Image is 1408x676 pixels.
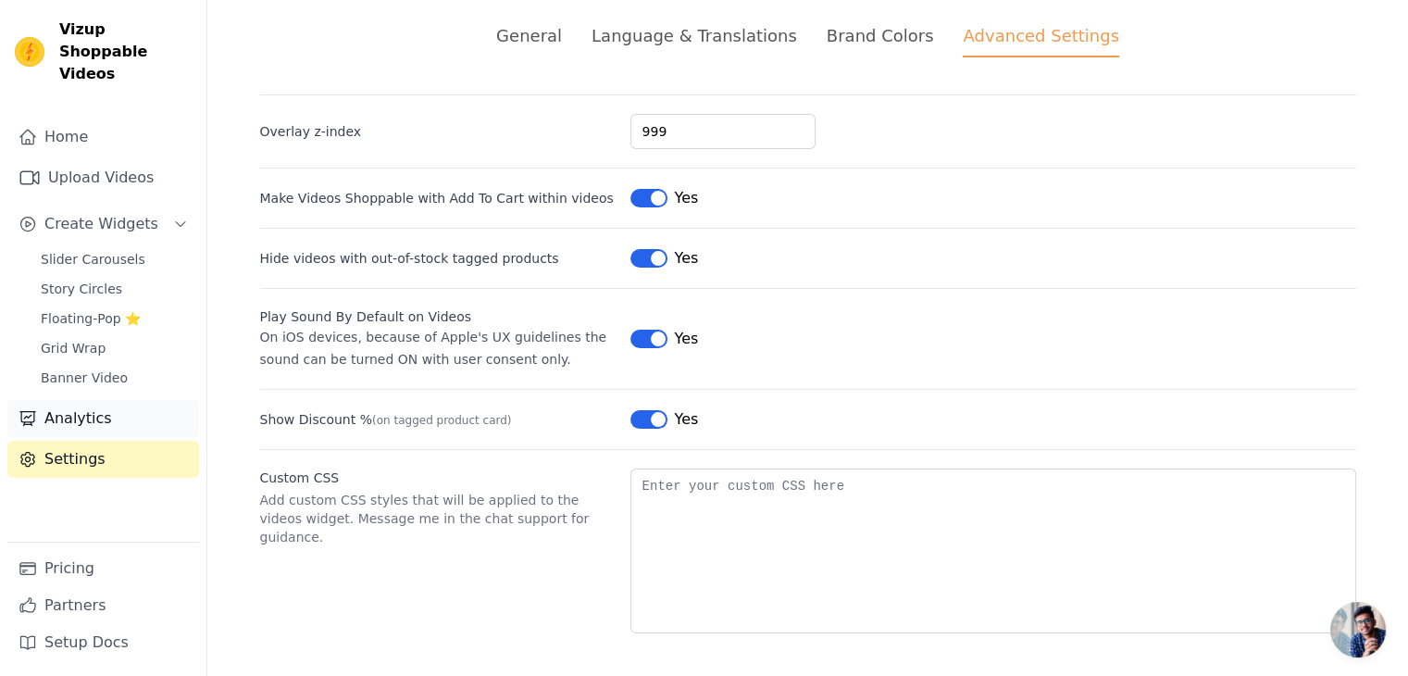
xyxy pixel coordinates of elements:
[30,246,199,272] a: Slider Carousels
[630,408,699,431] button: Yes
[496,23,562,48] div: General
[675,247,699,269] span: Yes
[963,23,1118,57] div: Advanced Settings
[1330,602,1386,657] div: Open chat
[41,250,145,269] span: Slider Carousels
[7,441,199,478] a: Settings
[675,408,699,431] span: Yes
[675,187,699,209] span: Yes
[372,414,512,427] span: (on tagged product card)
[630,328,699,350] button: Yes
[15,37,44,67] img: Vizup
[260,469,616,487] label: Custom CSS
[260,491,616,546] p: Add custom CSS styles that will be applied to the videos widget. Message me in the chat support f...
[41,369,128,387] span: Banner Video
[44,213,158,235] span: Create Widgets
[260,122,616,141] label: Overlay z-index
[7,400,199,437] a: Analytics
[41,339,106,357] span: Grid Wrap
[7,550,199,587] a: Pricing
[827,23,934,48] div: Brand Colors
[41,309,141,328] span: Floating-Pop ⭐
[675,328,699,350] span: Yes
[260,189,614,207] label: Make Videos Shoppable with Add To Cart within videos
[30,335,199,361] a: Grid Wrap
[260,410,616,429] label: Show Discount %
[630,247,699,269] button: Yes
[7,119,199,156] a: Home
[260,249,616,268] label: Hide videos with out-of-stock tagged products
[630,187,699,209] button: Yes
[260,330,607,367] span: On iOS devices, because of Apple's UX guidelines the sound can be turned ON with user consent only.
[592,23,797,48] div: Language & Translations
[59,19,192,85] span: Vizup Shoppable Videos
[7,624,199,661] a: Setup Docs
[7,159,199,196] a: Upload Videos
[7,587,199,624] a: Partners
[30,276,199,302] a: Story Circles
[41,280,122,298] span: Story Circles
[260,307,616,326] div: Play Sound By Default on Videos
[30,365,199,391] a: Banner Video
[7,206,199,243] button: Create Widgets
[30,306,199,332] a: Floating-Pop ⭐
